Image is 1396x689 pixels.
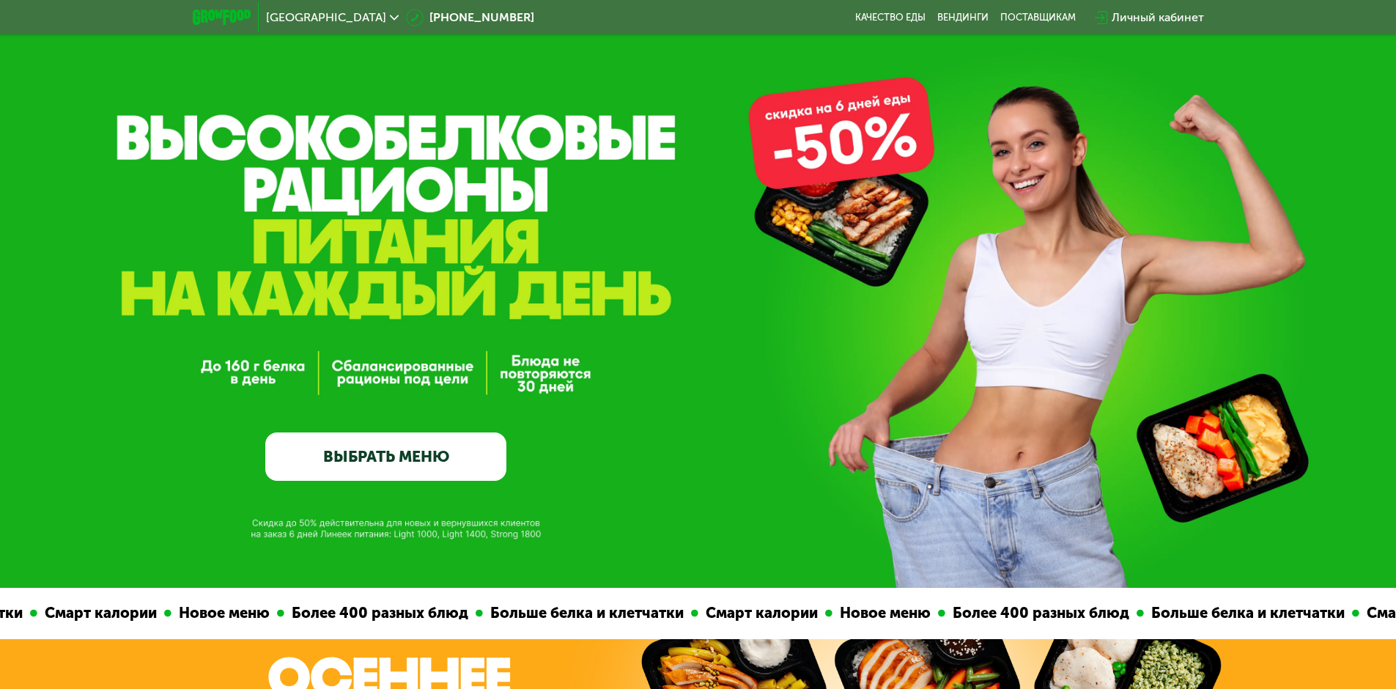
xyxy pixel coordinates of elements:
[283,602,474,624] div: Более 400 разных блюд
[265,432,506,481] a: ВЫБРАТЬ МЕНЮ
[1000,12,1076,23] div: поставщикам
[266,12,386,23] span: [GEOGRAPHIC_DATA]
[170,602,276,624] div: Новое меню
[937,12,989,23] a: Вендинги
[831,602,937,624] div: Новое меню
[1112,9,1204,26] div: Личный кабинет
[481,602,690,624] div: Больше белка и клетчатки
[697,602,824,624] div: Смарт калории
[36,602,163,624] div: Смарт калории
[1142,602,1351,624] div: Больше белка и клетчатки
[944,602,1135,624] div: Более 400 разных блюд
[855,12,926,23] a: Качество еды
[406,9,534,26] a: [PHONE_NUMBER]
